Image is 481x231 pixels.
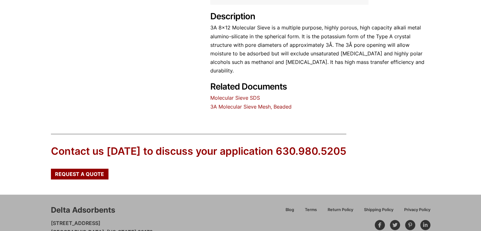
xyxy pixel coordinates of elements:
div: Contact us [DATE] to discuss your application 630.980.5205 [51,144,346,159]
a: 3A Molecular Sieve Mesh, Beaded [210,103,292,110]
span: Shipping Policy [364,208,393,212]
span: Return Policy [328,208,353,212]
a: Molecular Sieve SDS [210,95,260,101]
span: Privacy Policy [404,208,430,212]
span: Blog [286,208,294,212]
a: Return Policy [322,206,359,217]
span: Terms [305,208,317,212]
a: Shipping Policy [359,206,399,217]
p: 3A 8×12 Molecular Sieve is a multiple purpose, highly porous, high capacity alkali metal alumino-... [210,23,430,75]
a: Blog [280,206,299,217]
a: Privacy Policy [399,206,430,217]
a: Terms [299,206,322,217]
a: Request a Quote [51,169,108,179]
div: Delta Adsorbents [51,205,115,215]
h2: Description [210,11,430,22]
span: Request a Quote [55,172,104,177]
